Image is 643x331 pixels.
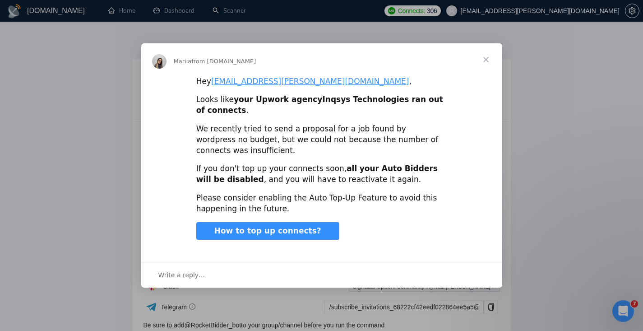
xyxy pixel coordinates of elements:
span: from [DOMAIN_NAME] [191,58,256,65]
span: How to top up connects? [214,226,321,235]
b: Inqsys Technologies ran out of connects [196,95,443,115]
div: Looks like . [196,94,447,116]
b: all [347,164,357,173]
div: Please consider enabling the Auto Top-Up Feature to avoid this happening in the future. [196,193,447,214]
div: We recently tried to send a proposal for a job found by wordpress no budget, but we could not bec... [196,124,447,156]
span: Mariia [174,58,192,65]
a: How to top up connects? [196,222,339,240]
b: your Auto Bidders will be disabled [196,164,438,184]
a: [EMAIL_ADDRESS][PERSON_NAME][DOMAIN_NAME] [211,77,409,86]
b: your Upwork agency [234,95,323,104]
div: Hey , [196,76,447,87]
div: Open conversation and reply [141,262,502,288]
span: Close [470,43,502,76]
div: If you don't top up your connects soon, , and you will have to reactivate it again. [196,163,447,185]
span: Write a reply… [158,269,205,281]
img: Profile image for Mariia [152,54,167,69]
